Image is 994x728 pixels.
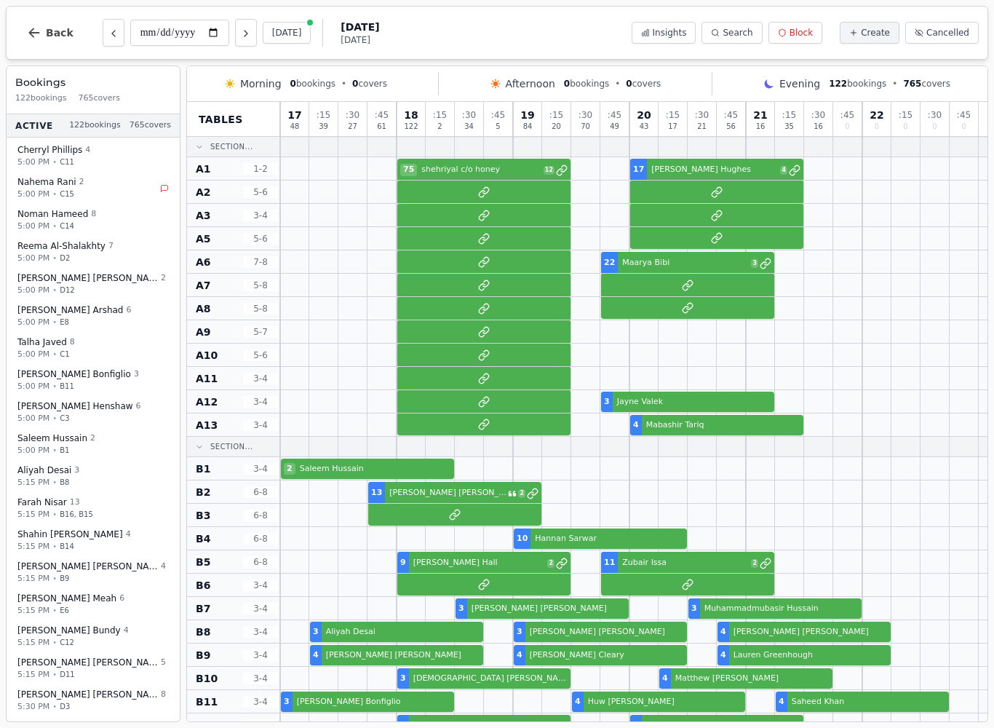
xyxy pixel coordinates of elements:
[60,189,74,199] span: C15
[52,445,57,456] span: •
[17,252,49,264] span: 5:00 PM
[17,380,49,392] span: 5:00 PM
[17,412,49,424] span: 5:00 PM
[672,673,830,685] span: Matthew [PERSON_NAME]
[410,557,546,569] span: [PERSON_NAME] Hall
[400,557,406,569] span: 9
[52,189,57,199] span: •
[9,139,177,173] button: Cherryl Phillips45:00 PM•C11
[640,123,649,130] span: 43
[9,491,177,526] button: Farah Nisar135:15 PM•B16, B15
[615,78,620,90] span: •
[726,123,736,130] span: 56
[196,485,210,499] span: B2
[9,331,177,365] button: Talha Javed85:00 PM•C1
[243,233,278,245] span: 5 - 6
[779,76,820,91] span: Evening
[263,22,311,44] button: [DATE]
[161,272,166,285] span: 2
[287,110,301,120] span: 17
[564,78,609,90] span: bookings
[17,636,49,649] span: 5:15 PM
[60,221,74,232] span: C14
[196,371,218,386] span: A11
[840,22,899,44] button: Create
[243,486,278,498] span: 6 - 8
[52,541,57,552] span: •
[243,556,278,568] span: 6 - 8
[782,111,796,119] span: : 15
[60,541,74,552] span: B14
[643,419,800,432] span: Mabashir Tariq
[604,557,615,569] span: 11
[91,208,96,221] span: 8
[103,19,124,47] button: Previous day
[85,144,90,157] span: 4
[52,701,57,712] span: •
[17,304,124,316] span: [PERSON_NAME] Arshad
[60,605,69,616] span: E6
[496,123,500,130] span: 5
[17,432,87,444] span: Saleem Hussain
[784,123,794,130] span: 35
[15,15,85,50] button: Back
[17,144,82,156] span: Cherryl Phillips
[903,79,921,89] span: 765
[811,111,825,119] span: : 30
[903,123,907,130] span: 0
[60,477,69,488] span: B8
[9,555,177,590] button: [PERSON_NAME] [PERSON_NAME]45:15 PM•B9
[9,459,177,494] button: Aliyah Desai35:15 PM•B8
[926,27,969,39] span: Cancelled
[60,445,69,456] span: B1
[352,79,358,89] span: 0
[243,373,278,384] span: 3 - 4
[575,696,581,708] span: 4
[469,603,626,615] span: [PERSON_NAME] [PERSON_NAME]
[60,253,70,264] span: D2
[243,533,278,545] span: 6 - 8
[108,240,114,253] span: 7
[196,601,210,616] span: B7
[235,19,257,47] button: Next day
[626,79,632,89] span: 0
[161,689,166,701] span: 8
[69,119,121,132] span: 122 bookings
[731,649,888,662] span: Lauren Greenhough
[632,22,696,44] button: Insights
[346,111,359,119] span: : 30
[52,221,57,232] span: •
[196,232,211,246] span: A5
[196,278,211,293] span: A7
[196,695,218,709] span: B11
[697,123,707,130] span: 21
[60,701,70,712] span: D3
[9,620,177,654] button: [PERSON_NAME] Bundy45:15 PM•C12
[52,477,57,488] span: •
[319,123,328,130] span: 39
[243,280,278,291] span: 5 - 8
[724,111,738,119] span: : 45
[243,626,278,638] span: 3 - 4
[196,625,210,639] span: B8
[410,673,568,685] span: [DEMOGRAPHIC_DATA] [PERSON_NAME]
[52,669,57,680] span: •
[527,626,684,638] span: [PERSON_NAME] [PERSON_NAME]
[60,509,93,520] span: B16, B15
[52,413,57,424] span: •
[52,285,57,296] span: •
[243,603,278,614] span: 3 - 4
[341,20,379,34] span: [DATE]
[508,489,517,498] svg: Customer message
[341,78,346,90] span: •
[400,164,417,176] span: 75
[323,626,480,638] span: Aliyah Desai
[870,110,883,120] span: 22
[544,166,554,175] span: 12
[400,673,406,685] span: 3
[196,418,218,432] span: A13
[60,317,69,328] span: E8
[243,673,278,684] span: 3 - 4
[17,668,49,681] span: 5:15 PM
[124,625,129,637] span: 4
